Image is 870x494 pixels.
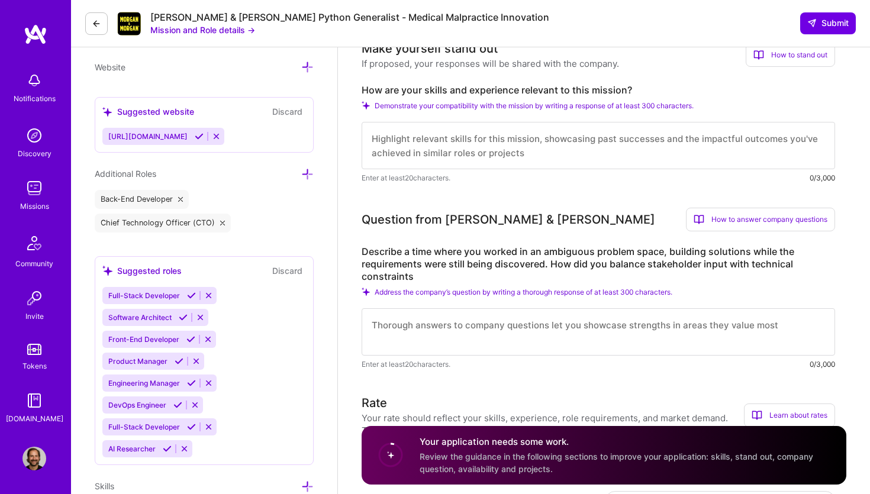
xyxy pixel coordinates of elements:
i: Reject [204,422,213,431]
i: Reject [180,444,189,453]
button: Submit [800,12,856,34]
h4: Your application needs some work. [420,435,832,448]
i: icon Close [178,197,183,202]
i: Reject [196,313,205,322]
span: Front-End Developer [108,335,179,344]
div: [DOMAIN_NAME] [6,412,63,425]
span: Engineering Manager [108,379,180,388]
div: If proposed, your responses will be shared with the company. [362,57,619,70]
i: Accept [179,313,188,322]
span: Demonstrate your compatibility with the mission by writing a response of at least 300 characters. [375,101,694,110]
span: Enter at least 20 characters. [362,358,450,370]
img: logo [24,24,47,45]
div: Tokens [22,360,47,372]
div: [PERSON_NAME] & [PERSON_NAME] Python Generalist - Medical Malpractice Innovation [150,11,549,24]
i: Accept [195,132,204,141]
span: Review the guidance in the following sections to improve your application: skills, stand out, com... [420,451,813,474]
div: Chief Technology Officer (CTO) [95,214,231,233]
div: How to stand out [746,43,835,67]
div: 0/3,000 [810,172,835,184]
label: Describe a time where you worked in an ambiguous problem space, building solutions while the requ... [362,246,835,283]
span: AI Researcher [108,444,156,453]
div: Invite [25,310,44,322]
span: Website [95,62,125,72]
i: Check [362,288,370,296]
span: Additional Roles [95,169,156,179]
img: bell [22,69,46,92]
span: Submit [807,17,849,29]
i: icon SendLight [807,18,817,28]
i: Reject [212,132,221,141]
img: discovery [22,124,46,147]
button: Mission and Role details → [150,24,255,36]
i: Reject [204,335,212,344]
button: Discard [269,264,306,277]
img: User Avatar [22,447,46,470]
img: guide book [22,389,46,412]
i: Reject [204,291,213,300]
span: Address the company’s question by writing a thorough response of at least 300 characters. [375,288,672,296]
div: Learn about rates [744,403,835,427]
div: Community [15,257,53,270]
i: icon LeftArrowDark [92,19,101,28]
i: Accept [175,357,183,366]
i: Reject [204,379,213,388]
div: Discovery [18,147,51,160]
img: Company Logo [117,12,141,35]
i: Reject [192,357,201,366]
i: icon BookOpen [752,410,762,421]
i: Accept [187,291,196,300]
label: How are your skills and experience relevant to this mission? [362,84,835,96]
span: Enter at least 20 characters. [362,172,450,184]
i: Accept [163,444,172,453]
span: Skills [95,481,114,491]
div: Suggested roles [102,264,182,277]
div: Rate [362,394,387,412]
div: Question from [PERSON_NAME] & [PERSON_NAME] [362,211,655,228]
i: Accept [186,335,195,344]
span: Software Architect [108,313,172,322]
i: Check [362,101,370,109]
i: Reject [191,401,199,409]
span: Full-Stack Developer [108,422,180,431]
div: Missions [20,200,49,212]
i: icon SuggestedTeams [102,266,112,276]
span: Product Manager [108,357,167,366]
button: Discard [269,105,306,118]
span: Full-Stack Developer [108,291,180,300]
i: Accept [187,379,196,388]
img: tokens [27,344,41,355]
i: Accept [187,422,196,431]
div: Back-End Developer [95,190,189,209]
div: 0/3,000 [810,358,835,370]
span: DevOps Engineer [108,401,166,409]
img: Community [20,229,49,257]
img: teamwork [22,176,46,200]
img: Invite [22,286,46,310]
i: Accept [173,401,182,409]
a: User Avatar [20,447,49,470]
span: [URL][DOMAIN_NAME] [108,132,188,141]
div: Notifications [14,92,56,105]
i: icon BookOpen [753,50,764,60]
div: Your rate should reflect your skills, experience, role requirements, and market demand. The compa... [362,412,744,437]
div: Suggested website [102,105,194,118]
i: icon SuggestedTeams [102,107,112,117]
i: icon Close [220,221,225,225]
div: How to answer company questions [686,208,835,231]
i: icon BookOpen [694,214,704,225]
div: Make yourself stand out [362,40,498,57]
